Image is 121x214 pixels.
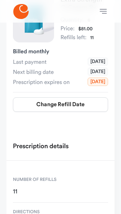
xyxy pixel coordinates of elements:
[60,34,86,42] dt: Refills left:
[13,58,46,66] span: Last payment
[78,25,93,34] dd: $81.00
[88,57,108,66] span: [DATE]
[13,68,54,76] span: Next billing date
[13,49,49,55] span: Billed monthly
[88,67,108,76] span: [DATE]
[13,188,108,196] span: 11
[13,97,108,112] button: Change Refill Date
[88,78,108,86] span: [DATE]
[13,78,70,86] span: Prescription expires on
[60,25,75,34] dt: Price:
[13,139,69,154] h2: Prescription details
[90,34,94,42] dd: 11
[13,177,108,184] span: Number of refills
